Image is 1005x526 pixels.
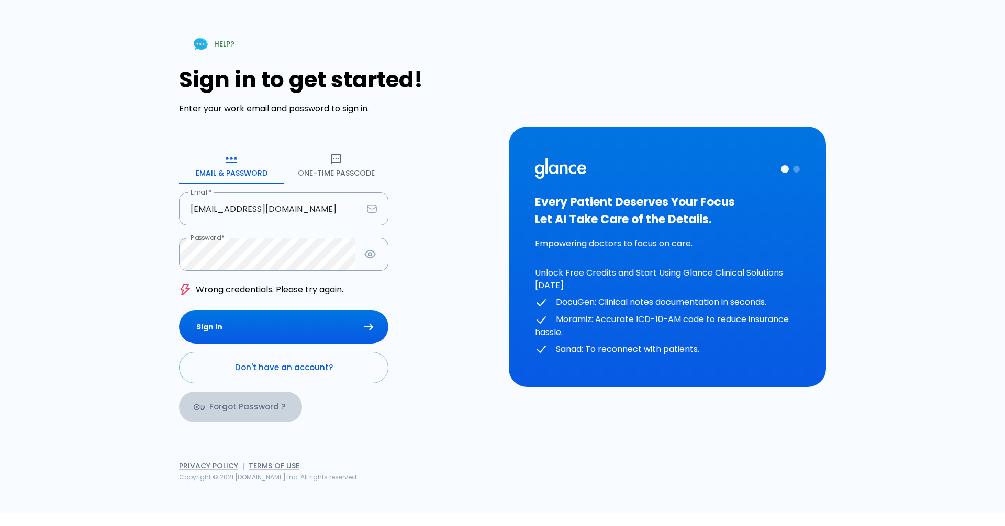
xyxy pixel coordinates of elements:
p: Enter your work email and password to sign in. [179,102,496,115]
img: Chat Support [192,35,210,53]
a: Terms of Use [249,461,299,471]
a: HELP? [179,31,247,58]
button: Email & Password [179,146,284,184]
h1: Sign in to get started! [179,67,496,93]
p: DocuGen: Clinical notes documentation in seconds. [535,296,800,309]
p: Unlock Free Credits and Start Using Glance Clinical Solutions [DATE] [535,267,800,292]
p: Wrong credentials. Please try again. [196,283,343,296]
p: Empowering doctors to focus on care. [535,237,800,250]
input: dr.ahmed@clinic.com [179,192,363,225]
p: Moramiz: Accurate ICD-10-AM code to reduce insurance hassle. [535,313,800,339]
button: One-Time Passcode [284,146,388,184]
button: Sign In [179,310,388,344]
a: Forgot Password ? [179,392,302,422]
p: Sanad: To reconnect with patients. [535,343,800,356]
a: Privacy Policy [179,461,238,471]
span: | [242,461,244,471]
a: Don't have an account? [179,352,388,383]
h3: Every Patient Deserves Your Focus Let AI Take Care of the Details. [535,193,800,228]
span: Copyright © 2021 [DOMAIN_NAME] Inc. All rights reserved. [179,473,358,482]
